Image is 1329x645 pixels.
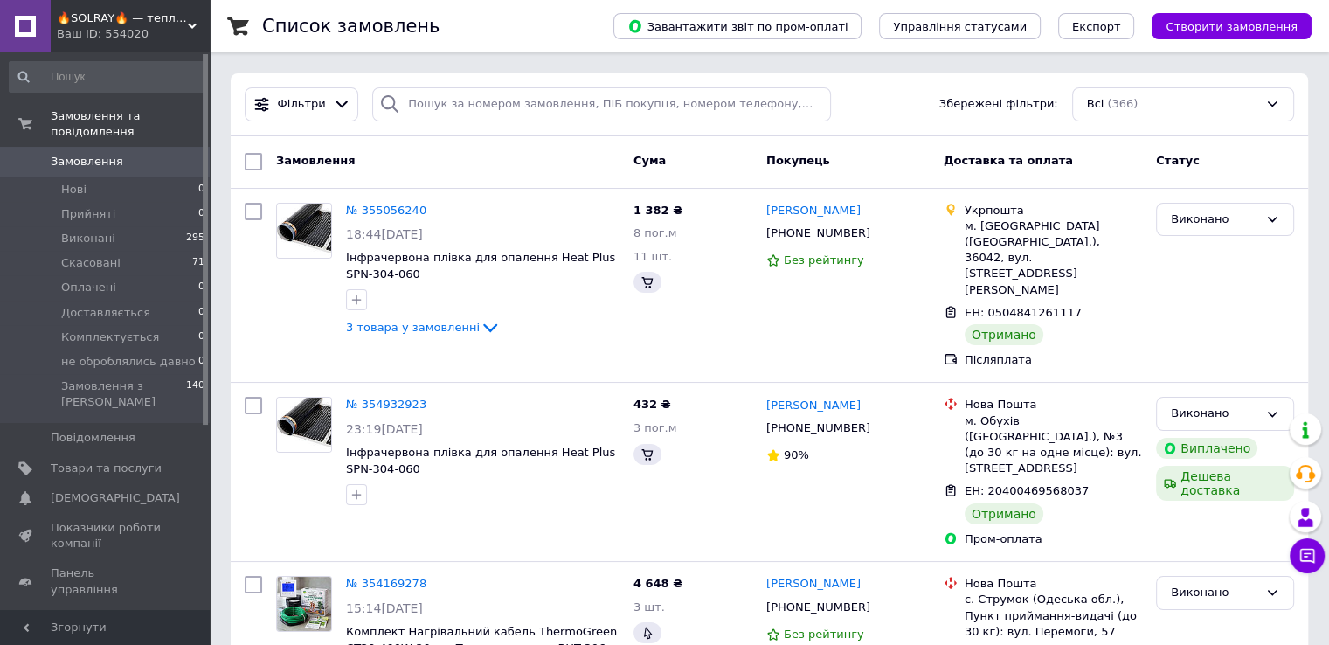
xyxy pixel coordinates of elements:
[1290,538,1325,573] button: Чат з покупцем
[276,203,332,259] a: Фото товару
[965,203,1142,218] div: Укрпошта
[277,398,331,452] img: Фото товару
[1072,20,1121,33] span: Експорт
[633,421,677,434] span: 3 пог.м
[276,154,355,167] span: Замовлення
[57,26,210,42] div: Ваш ID: 554020
[346,398,426,411] a: № 354932923
[51,520,162,551] span: Показники роботи компанії
[633,250,672,263] span: 11 шт.
[277,204,331,258] img: Фото товару
[186,231,204,246] span: 295
[766,421,870,434] span: [PHONE_NUMBER]
[198,329,204,345] span: 0
[1171,211,1258,229] div: Виконано
[893,20,1027,33] span: Управління статусами
[51,490,180,506] span: [DEMOGRAPHIC_DATA]
[61,378,186,410] span: Замовлення з [PERSON_NAME]
[784,253,864,267] span: Без рейтингу
[276,397,332,453] a: Фото товару
[939,96,1058,113] span: Збережені фільтри:
[346,577,426,590] a: № 354169278
[766,600,870,614] span: [PHONE_NUMBER]
[198,354,204,370] span: 0
[276,576,332,632] a: Фото товару
[61,206,115,222] span: Прийняті
[9,61,206,93] input: Пошук
[633,226,677,239] span: 8 пог.м
[965,306,1082,319] span: ЕН: 0504841261117
[346,321,501,334] a: 3 товара у замовленні
[346,601,423,615] span: 15:14[DATE]
[61,329,159,345] span: Комплектується
[198,182,204,198] span: 0
[944,154,1073,167] span: Доставка та оплата
[1171,584,1258,602] div: Виконано
[766,154,830,167] span: Покупець
[1166,20,1298,33] span: Створити замовлення
[965,397,1142,413] div: Нова Пошта
[1156,466,1294,501] div: Дешева доставка
[1134,19,1312,32] a: Створити замовлення
[879,13,1041,39] button: Управління статусами
[198,305,204,321] span: 0
[61,231,115,246] span: Виконані
[965,324,1043,345] div: Отримано
[1156,438,1257,459] div: Виплачено
[51,461,162,476] span: Товари та послуги
[633,154,666,167] span: Cума
[346,227,423,241] span: 18:44[DATE]
[198,280,204,295] span: 0
[766,226,870,239] span: [PHONE_NUMBER]
[346,251,615,281] a: Інфрачервона плівка для опалення Heat Plus SPN-304-060
[346,446,615,475] a: Інфрачервона плівка для опалення Heat Plus SPN-304-060
[51,154,123,170] span: Замовлення
[1156,154,1200,167] span: Статус
[346,422,423,436] span: 23:19[DATE]
[61,305,150,321] span: Доставляється
[633,600,665,614] span: 3 шт.
[784,628,864,641] span: Без рейтингу
[277,577,331,631] img: Фото товару
[346,204,426,217] a: № 355056240
[633,204,682,217] span: 1 382 ₴
[766,398,861,414] a: [PERSON_NAME]
[262,16,440,37] h1: Список замовлень
[372,87,831,121] input: Пошук за номером замовлення, ПІБ покупця, номером телефону, Email, номером накладної
[198,206,204,222] span: 0
[965,576,1142,592] div: Нова Пошта
[61,280,116,295] span: Оплачені
[627,18,848,34] span: Завантажити звіт по пром-оплаті
[1058,13,1135,39] button: Експорт
[965,592,1142,640] div: с. Струмок (Одеська обл.), Пункт приймання-видачі (до 30 кг): вул. Перемоги, 57
[51,430,135,446] span: Повідомлення
[784,448,809,461] span: 90%
[61,182,87,198] span: Нові
[633,577,682,590] span: 4 648 ₴
[633,398,671,411] span: 432 ₴
[1107,97,1138,110] span: (366)
[965,352,1142,368] div: Післяплата
[1152,13,1312,39] button: Створити замовлення
[192,255,204,271] span: 71
[61,255,121,271] span: Скасовані
[1171,405,1258,423] div: Виконано
[1087,96,1104,113] span: Всі
[51,565,162,597] span: Панель управління
[965,531,1142,547] div: Пром-оплата
[51,108,210,140] span: Замовлення та повідомлення
[613,13,862,39] button: Завантажити звіт по пром-оплаті
[965,413,1142,477] div: м. Обухів ([GEOGRAPHIC_DATA].), №3 (до 30 кг на одне місце): вул. [STREET_ADDRESS]
[965,503,1043,524] div: Отримано
[965,484,1089,497] span: ЕН: 20400469568037
[57,10,188,26] span: 🔥SOLRAY🔥 — тепла підлога від А до Я 🛠️🏠
[346,321,480,334] span: 3 товара у замовленні
[766,576,861,593] a: [PERSON_NAME]
[766,203,861,219] a: [PERSON_NAME]
[278,96,326,113] span: Фільтри
[61,354,196,370] span: не оброблялись давно
[186,378,204,410] span: 140
[965,218,1142,298] div: м. [GEOGRAPHIC_DATA] ([GEOGRAPHIC_DATA].), 36042, вул. [STREET_ADDRESS][PERSON_NAME]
